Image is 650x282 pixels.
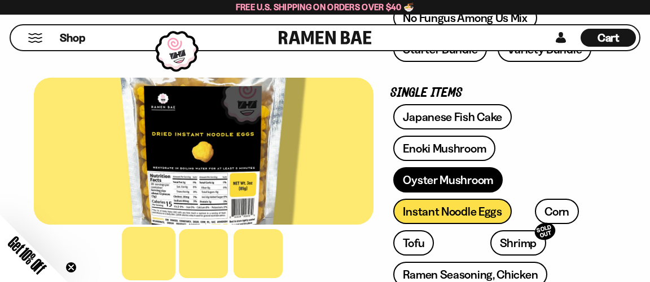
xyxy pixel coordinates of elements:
[236,2,415,12] span: Free U.S. Shipping on Orders over $40 🍜
[390,88,599,99] p: Single Items
[60,29,85,47] a: Shop
[5,233,49,277] span: Get 10% Off
[28,33,43,43] button: Mobile Menu Trigger
[393,230,434,256] a: Tofu
[60,30,85,46] span: Shop
[533,221,557,243] div: SOLD OUT
[65,262,77,273] button: Close teaser
[598,31,620,44] span: Cart
[535,199,579,224] a: Corn
[490,230,546,256] a: ShrimpSOLD OUT
[581,25,636,50] a: Cart
[393,104,512,129] a: Japanese Fish Cake
[393,136,495,161] a: Enoki Mushroom
[393,167,503,193] a: Oyster Mushroom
